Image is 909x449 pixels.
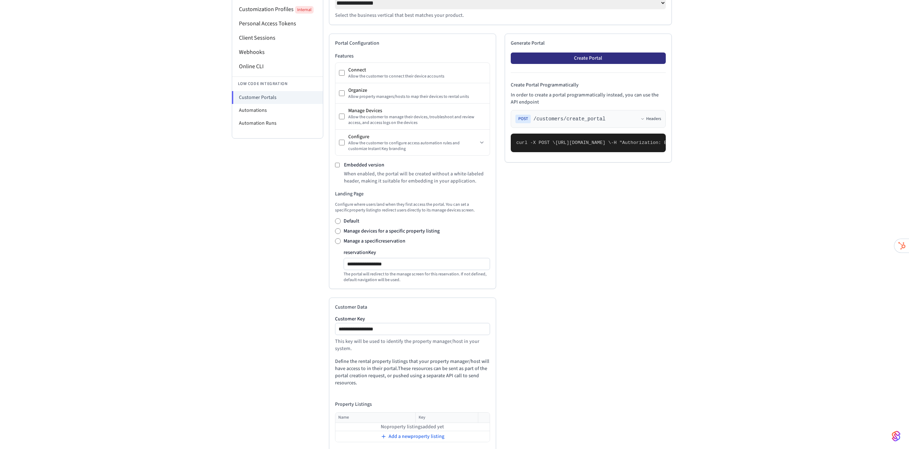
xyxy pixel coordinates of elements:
[511,81,666,89] h4: Create Portal Programmatically
[389,433,444,440] span: Add a new property listing
[344,218,359,225] label: Default
[232,2,323,16] li: Customization Profiles
[348,133,478,140] div: Configure
[348,66,486,74] div: Connect
[335,202,490,213] p: Configure where users land when they first access the portal. You can set a specific property lis...
[335,358,490,386] p: Define the rental property listings that your property manager/host will have access to in their ...
[295,6,314,14] span: Internal
[335,401,490,408] h4: Property Listings
[344,228,440,235] label: Manage devices for a specific property listing
[232,104,323,117] li: Automations
[335,413,416,423] th: Name
[335,190,490,198] h3: Landing Page
[344,249,376,256] label: reservation Key
[516,140,555,145] span: curl -X POST \
[348,74,486,79] div: Allow the customer to connect their device accounts
[335,40,490,47] h2: Portal Configuration
[232,91,323,104] li: Customer Portals
[232,59,323,74] li: Online CLI
[515,115,531,123] span: POST
[348,114,486,126] div: Allow the customer to manage their devices, troubleshoot and review access, and access logs on th...
[511,91,666,106] p: In order to create a portal programmatically instead, you can use the API endpoint
[335,12,666,19] p: Select the business vertical that best matches your product.
[335,338,490,352] p: This key will be used to identify the property manager/host in your system.
[344,170,490,185] p: When enabled, the portal will be created without a white-labeled header, making it suitable for e...
[348,87,486,94] div: Organize
[555,140,611,145] span: [URL][DOMAIN_NAME] \
[344,271,490,283] p: The portal will redirect to the manage screen for this reservation . If not defined, default navi...
[348,94,486,100] div: Allow property managers/hosts to map their devices to rental units
[335,423,490,431] td: No property listings added yet
[232,76,323,91] li: Low Code Integration
[335,304,490,311] h2: Customer Data
[511,53,666,64] button: Create Portal
[416,413,478,423] th: Key
[344,161,384,169] label: Embedded version
[232,31,323,45] li: Client Sessions
[348,107,486,114] div: Manage Devices
[232,117,323,130] li: Automation Runs
[232,16,323,31] li: Personal Access Tokens
[892,430,900,442] img: SeamLogoGradient.69752ec5.svg
[335,53,490,60] h3: Features
[335,316,490,321] label: Customer Key
[640,116,661,122] button: Headers
[232,45,323,59] li: Webhooks
[511,40,666,47] h2: Generate Portal
[344,238,405,245] label: Manage a specific reservation
[611,140,745,145] span: -H "Authorization: Bearer seam_api_key_123456" \
[348,140,478,152] div: Allow the customer to configure access automation rules and customize Instant Key branding
[534,115,606,123] span: /customers/create_portal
